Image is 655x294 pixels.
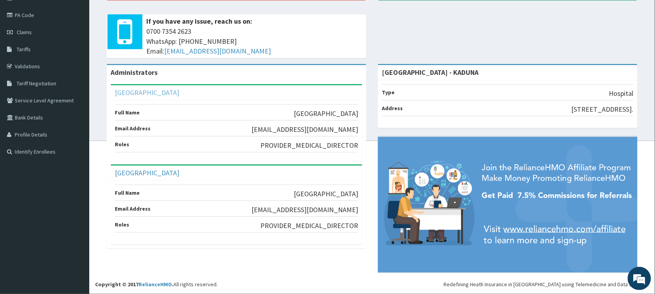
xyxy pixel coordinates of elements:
p: [GEOGRAPHIC_DATA] [294,189,358,199]
footer: All rights reserved. [89,141,655,294]
b: Email Address [115,125,151,132]
strong: [GEOGRAPHIC_DATA] - KADUNA [382,68,479,77]
a: [GEOGRAPHIC_DATA] [115,88,179,97]
p: Hospital [609,88,634,99]
strong: Copyright © 2017 . [95,281,173,288]
a: [GEOGRAPHIC_DATA] [115,168,179,177]
p: [GEOGRAPHIC_DATA] [294,109,358,119]
div: Redefining Heath Insurance in [GEOGRAPHIC_DATA] using Telemedicine and Data Science! [444,280,649,288]
a: [EMAIL_ADDRESS][DOMAIN_NAME] [164,47,271,55]
div: Chat with us now [40,43,130,54]
b: Roles [115,141,129,148]
b: If you have any issue, reach us on: [146,17,252,26]
div: Minimize live chat window [127,4,146,22]
a: RelianceHMO [139,281,172,288]
b: Full Name [115,109,140,116]
span: Tariff Negotiation [17,80,56,87]
b: Address [382,105,403,112]
p: [STREET_ADDRESS]. [572,104,634,114]
p: [EMAIL_ADDRESS][DOMAIN_NAME] [251,205,358,215]
span: 0700 7354 2623 WhatsApp: [PHONE_NUMBER] Email: [146,26,362,56]
b: Roles [115,221,129,228]
span: Claims [17,29,32,36]
p: PROVIDER_MEDICAL_DIRECTOR [260,221,358,231]
b: Type [382,89,395,96]
b: Email Address [115,205,151,212]
span: We're online! [45,98,107,176]
b: Administrators [111,68,158,77]
textarea: Type your message and hit 'Enter' [4,212,148,239]
span: Tariffs [17,46,31,53]
p: [EMAIL_ADDRESS][DOMAIN_NAME] [251,125,358,135]
img: d_794563401_company_1708531726252_794563401 [14,39,31,58]
p: PROVIDER_MEDICAL_DIRECTOR [260,140,358,150]
b: Full Name [115,189,140,196]
img: provider-team-banner.png [378,137,638,273]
